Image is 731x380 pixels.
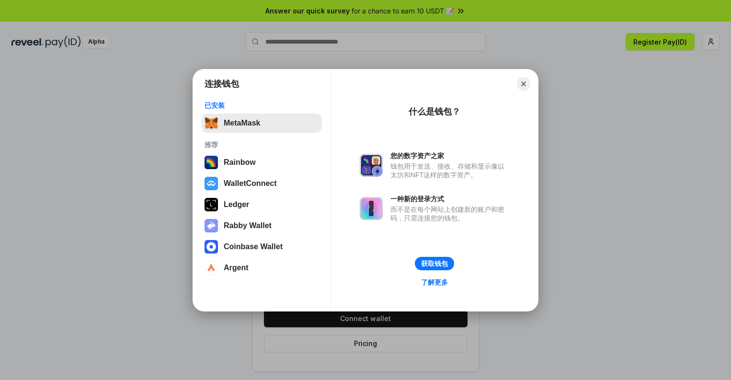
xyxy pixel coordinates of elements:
div: 了解更多 [421,278,448,287]
img: svg+xml,%3Csvg%20xmlns%3D%22http%3A%2F%2Fwww.w3.org%2F2000%2Fsvg%22%20fill%3D%22none%22%20viewBox... [360,154,383,177]
img: svg+xml,%3Csvg%20width%3D%2228%22%20height%3D%2228%22%20viewBox%3D%220%200%2028%2028%22%20fill%3D... [205,177,218,190]
div: 获取钱包 [421,259,448,268]
button: Rainbow [202,153,322,172]
button: Ledger [202,195,322,214]
img: svg+xml,%3Csvg%20xmlns%3D%22http%3A%2F%2Fwww.w3.org%2F2000%2Fsvg%22%20width%3D%2228%22%20height%3... [205,198,218,211]
button: 获取钱包 [415,257,454,270]
div: 您的数字资产之家 [390,151,509,160]
div: Rainbow [224,158,256,167]
button: MetaMask [202,114,322,133]
div: MetaMask [224,119,260,127]
div: Coinbase Wallet [224,242,283,251]
a: 了解更多 [415,276,454,288]
div: 推荐 [205,140,319,149]
div: Rabby Wallet [224,221,272,230]
img: svg+xml,%3Csvg%20fill%3D%22none%22%20height%3D%2233%22%20viewBox%3D%220%200%2035%2033%22%20width%... [205,116,218,130]
img: svg+xml,%3Csvg%20xmlns%3D%22http%3A%2F%2Fwww.w3.org%2F2000%2Fsvg%22%20fill%3D%22none%22%20viewBox... [205,219,218,232]
button: Coinbase Wallet [202,237,322,256]
h1: 连接钱包 [205,78,239,90]
img: svg+xml,%3Csvg%20width%3D%2228%22%20height%3D%2228%22%20viewBox%3D%220%200%2028%2028%22%20fill%3D... [205,261,218,275]
div: WalletConnect [224,179,277,188]
div: 一种新的登录方式 [390,195,509,203]
div: 钱包用于发送、接收、存储和显示像以太坊和NFT这样的数字资产。 [390,162,509,179]
button: WalletConnect [202,174,322,193]
div: 什么是钱包？ [409,106,460,117]
img: svg+xml,%3Csvg%20width%3D%22120%22%20height%3D%22120%22%20viewBox%3D%220%200%20120%20120%22%20fil... [205,156,218,169]
div: 而不是在每个网站上创建新的账户和密码，只需连接您的钱包。 [390,205,509,222]
img: svg+xml,%3Csvg%20xmlns%3D%22http%3A%2F%2Fwww.w3.org%2F2000%2Fsvg%22%20fill%3D%22none%22%20viewBox... [360,197,383,220]
button: Close [517,77,530,91]
img: svg+xml,%3Csvg%20width%3D%2228%22%20height%3D%2228%22%20viewBox%3D%220%200%2028%2028%22%20fill%3D... [205,240,218,253]
button: Argent [202,258,322,277]
div: 已安装 [205,101,319,110]
div: Argent [224,264,249,272]
div: Ledger [224,200,249,209]
button: Rabby Wallet [202,216,322,235]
